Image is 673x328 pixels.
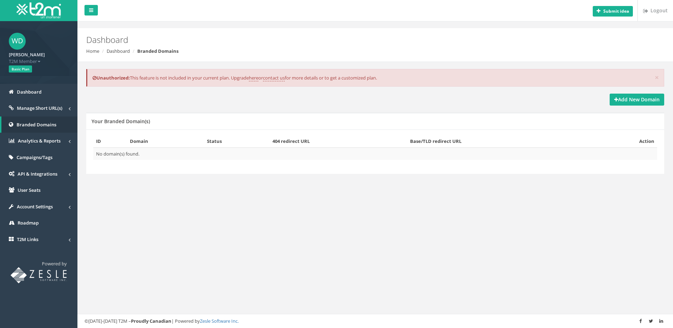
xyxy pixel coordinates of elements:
[249,75,258,81] a: here
[17,236,38,242] span: T2M Links
[18,171,57,177] span: API & Integrations
[93,147,657,160] td: No domain(s) found.
[11,267,67,283] img: T2M URL Shortener powered by Zesle Software Inc.
[17,154,52,160] span: Campaigns/Tags
[17,203,53,210] span: Account Settings
[9,58,69,65] span: T2M Member
[270,135,408,147] th: 404 redirect URL
[137,48,178,54] strong: Branded Domains
[86,35,566,44] h2: Dashboard
[200,318,239,324] a: Zesle Software Inc.
[131,318,171,324] strong: Proudly Canadian
[9,51,45,58] strong: [PERSON_NAME]
[18,220,39,226] span: Roadmap
[92,119,150,124] h5: Your Branded Domain(s)
[93,75,130,81] b: Unauthorized:
[17,105,62,111] span: Manage Short URL(s)
[204,135,270,147] th: Status
[263,75,285,81] a: contact us
[407,135,590,147] th: Base/TLD redirect URL
[9,65,32,72] span: Basic Plan
[17,2,61,18] img: T2M
[610,94,664,106] a: Add New Domain
[593,6,633,17] button: Submit idea
[18,138,61,144] span: Analytics & Reports
[591,135,657,147] th: Action
[84,318,666,324] div: ©[DATE]-[DATE] T2M – | Powered by
[86,48,99,54] a: Home
[603,8,629,14] b: Submit idea
[86,69,664,87] div: This feature is not included in your current plan. Upgrade or for more details or to get a custom...
[9,33,26,50] span: WD
[42,260,67,267] span: Powered by
[9,50,69,64] a: [PERSON_NAME] T2M Member
[18,187,40,193] span: User Seats
[127,135,204,147] th: Domain
[107,48,130,54] a: Dashboard
[614,96,660,103] strong: Add New Domain
[93,135,127,147] th: ID
[17,89,42,95] span: Dashboard
[655,74,659,81] button: ×
[17,121,56,128] span: Branded Domains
